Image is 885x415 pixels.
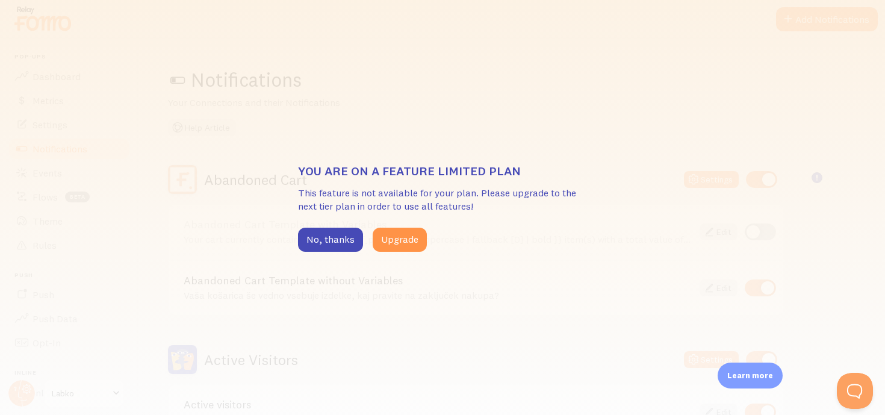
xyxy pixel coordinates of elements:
button: Upgrade [373,228,427,252]
p: This feature is not available for your plan. Please upgrade to the next tier plan in order to use... [298,186,587,214]
iframe: Help Scout Beacon - Open [837,373,873,409]
button: No, thanks [298,228,363,252]
div: Learn more [718,363,783,388]
h3: You are on a feature limited plan [298,163,587,179]
p: Learn more [727,370,773,381]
